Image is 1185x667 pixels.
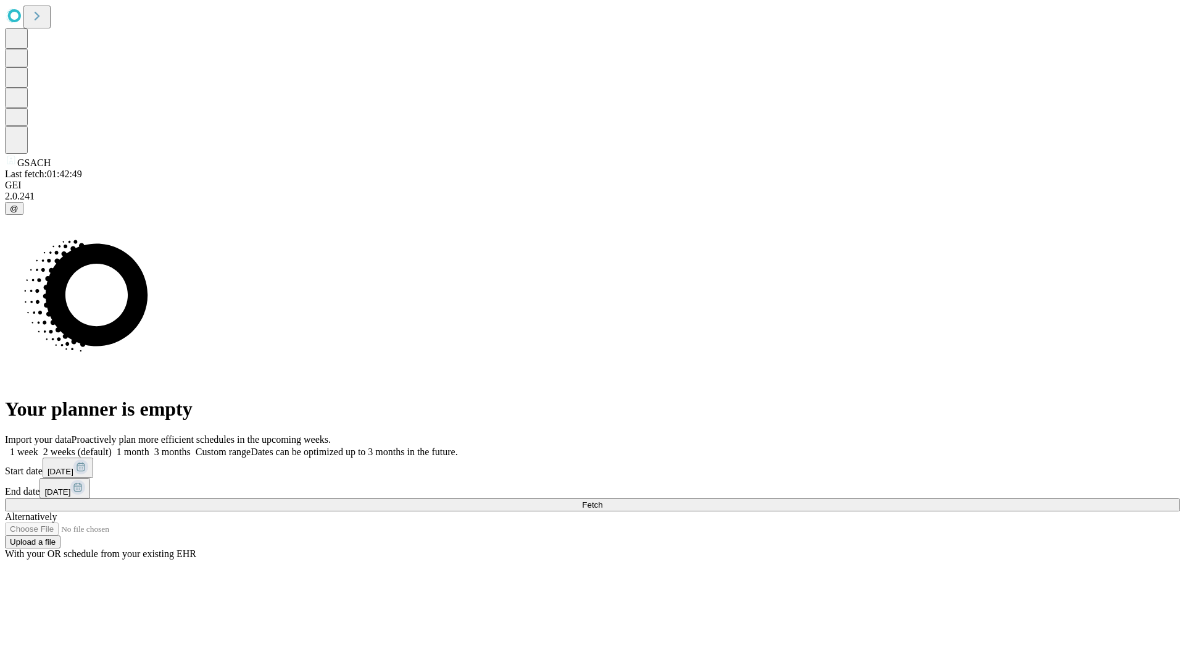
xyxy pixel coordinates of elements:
[44,487,70,497] span: [DATE]
[5,202,23,215] button: @
[5,535,60,548] button: Upload a file
[43,458,93,478] button: [DATE]
[43,447,112,457] span: 2 weeks (default)
[39,478,90,498] button: [DATE]
[196,447,251,457] span: Custom range
[5,478,1180,498] div: End date
[582,500,602,510] span: Fetch
[117,447,149,457] span: 1 month
[5,180,1180,191] div: GEI
[17,157,51,168] span: GSACH
[5,498,1180,511] button: Fetch
[5,548,196,559] span: With your OR schedule from your existing EHR
[5,169,82,179] span: Last fetch: 01:42:49
[251,447,457,457] span: Dates can be optimized up to 3 months in the future.
[5,458,1180,478] div: Start date
[5,191,1180,202] div: 2.0.241
[5,511,57,522] span: Alternatively
[154,447,191,457] span: 3 months
[10,204,19,213] span: @
[72,434,331,445] span: Proactively plan more efficient schedules in the upcoming weeks.
[48,467,73,476] span: [DATE]
[5,398,1180,421] h1: Your planner is empty
[5,434,72,445] span: Import your data
[10,447,38,457] span: 1 week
